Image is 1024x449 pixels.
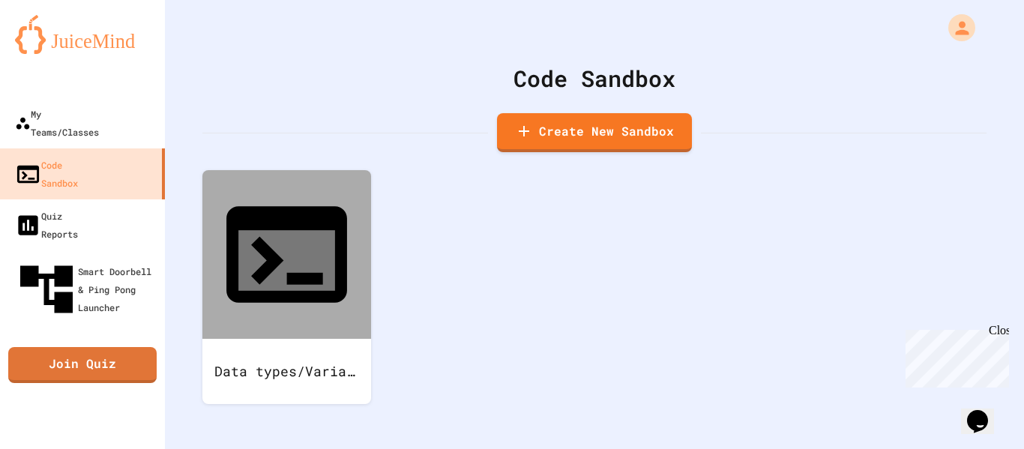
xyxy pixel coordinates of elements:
[497,113,692,152] a: Create New Sandbox
[900,324,1009,388] iframe: chat widget
[202,61,987,95] div: Code Sandbox
[15,207,78,243] div: Quiz Reports
[15,258,159,321] div: Smart Doorbell & Ping Pong Launcher
[961,389,1009,434] iframe: chat widget
[933,10,979,45] div: My Account
[15,105,99,141] div: My Teams/Classes
[15,156,78,192] div: Code Sandbox
[15,15,150,54] img: logo-orange.svg
[202,339,371,404] div: Data types/Variables
[6,6,103,95] div: Chat with us now!Close
[8,347,157,383] a: Join Quiz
